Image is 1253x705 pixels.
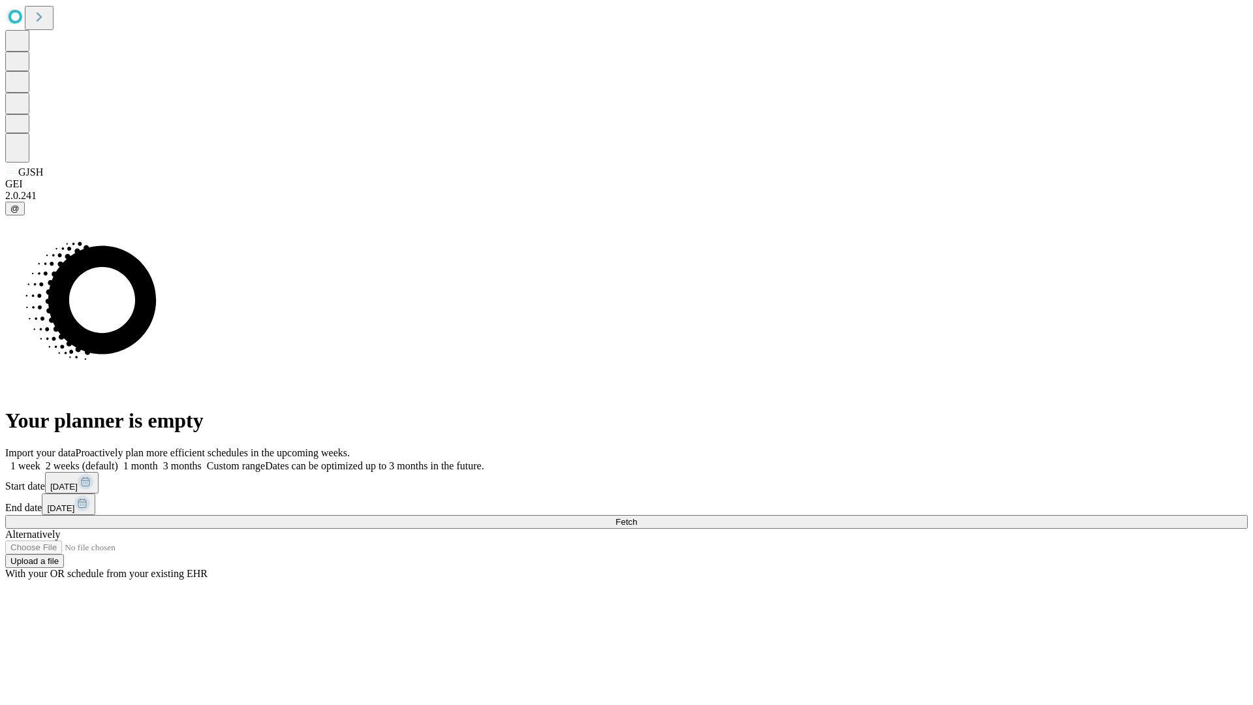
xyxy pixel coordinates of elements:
div: Start date [5,472,1248,493]
span: [DATE] [47,503,74,513]
div: GEI [5,178,1248,190]
button: Upload a file [5,554,64,568]
h1: Your planner is empty [5,409,1248,433]
button: Fetch [5,515,1248,529]
span: 2 weeks (default) [46,460,118,471]
button: @ [5,202,25,215]
span: Alternatively [5,529,60,540]
span: Custom range [207,460,265,471]
button: [DATE] [42,493,95,515]
span: @ [10,204,20,213]
span: 1 month [123,460,158,471]
span: GJSH [18,166,43,178]
span: [DATE] [50,482,78,492]
span: Import your data [5,447,76,458]
span: With your OR schedule from your existing EHR [5,568,208,579]
button: [DATE] [45,472,99,493]
span: Fetch [615,517,637,527]
span: Dates can be optimized up to 3 months in the future. [265,460,484,471]
div: End date [5,493,1248,515]
span: 3 months [163,460,202,471]
span: Proactively plan more efficient schedules in the upcoming weeks. [76,447,350,458]
div: 2.0.241 [5,190,1248,202]
span: 1 week [10,460,40,471]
